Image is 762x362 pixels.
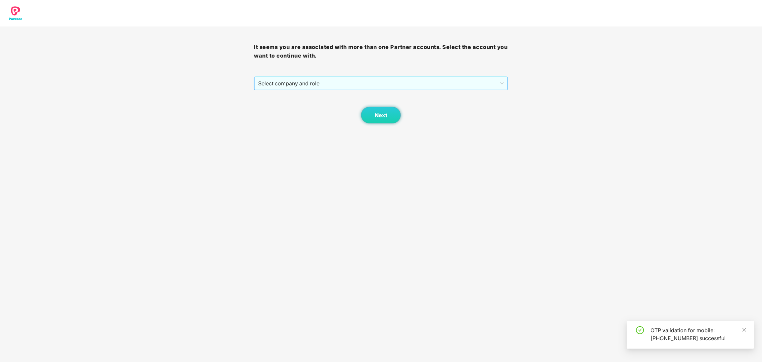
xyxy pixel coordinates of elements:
div: OTP validation for mobile: [PHONE_NUMBER] successful [651,326,746,342]
h3: It seems you are associated with more than one Partner accounts. Select the account you want to c... [254,43,508,60]
span: Select company and role [258,77,503,90]
button: Next [361,107,401,123]
span: check-circle [636,326,644,334]
span: Next [375,112,387,118]
span: close [742,328,747,332]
